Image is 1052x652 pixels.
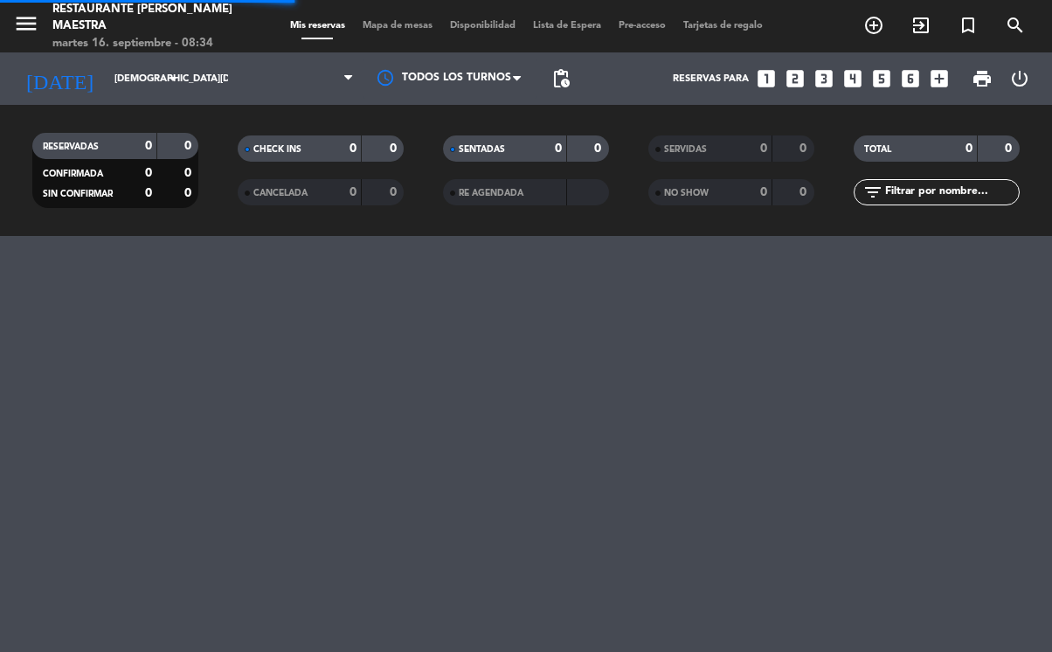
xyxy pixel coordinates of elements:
[43,170,103,178] span: CONFIRMADA
[13,10,39,37] i: menu
[555,142,562,155] strong: 0
[350,142,356,155] strong: 0
[813,67,835,90] i: looks_3
[163,68,183,89] i: arrow_drop_down
[253,145,301,154] span: CHECK INS
[1005,142,1015,155] strong: 0
[675,21,772,31] span: Tarjetas de regalo
[864,145,891,154] span: TOTAL
[760,142,767,155] strong: 0
[459,145,505,154] span: SENTADAS
[664,189,709,198] span: NO SHOW
[972,68,993,89] span: print
[13,59,106,98] i: [DATE]
[863,15,884,36] i: add_circle_outline
[253,189,308,198] span: CANCELADA
[760,186,767,198] strong: 0
[1009,68,1030,89] i: power_settings_new
[883,183,1019,202] input: Filtrar por nombre...
[390,142,400,155] strong: 0
[390,186,400,198] strong: 0
[52,35,250,52] div: martes 16. septiembre - 08:34
[43,190,113,198] span: SIN CONFIRMAR
[755,67,778,90] i: looks_one
[145,187,152,199] strong: 0
[184,167,195,179] strong: 0
[910,15,931,36] i: exit_to_app
[184,140,195,152] strong: 0
[799,186,810,198] strong: 0
[841,67,864,90] i: looks_4
[784,67,806,90] i: looks_two
[610,21,675,31] span: Pre-acceso
[43,142,99,151] span: RESERVADAS
[594,142,605,155] strong: 0
[799,142,810,155] strong: 0
[1005,15,1026,36] i: search
[145,167,152,179] strong: 0
[550,68,571,89] span: pending_actions
[184,187,195,199] strong: 0
[928,67,951,90] i: add_box
[350,186,356,198] strong: 0
[13,10,39,43] button: menu
[899,67,922,90] i: looks_6
[965,142,972,155] strong: 0
[524,21,610,31] span: Lista de Espera
[862,182,883,203] i: filter_list
[441,21,524,31] span: Disponibilidad
[145,140,152,152] strong: 0
[664,145,707,154] span: SERVIDAS
[1001,52,1039,105] div: LOG OUT
[870,67,893,90] i: looks_5
[52,1,250,35] div: Restaurante [PERSON_NAME] Maestra
[459,189,523,198] span: RE AGENDADA
[281,21,354,31] span: Mis reservas
[958,15,979,36] i: turned_in_not
[354,21,441,31] span: Mapa de mesas
[673,73,749,85] span: Reservas para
